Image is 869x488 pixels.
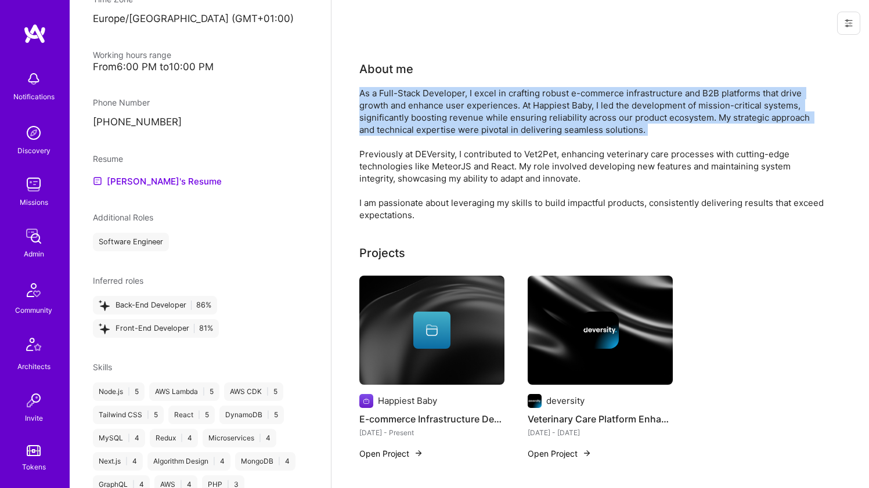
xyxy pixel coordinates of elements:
[125,457,128,466] span: |
[93,452,143,471] div: Next.js 4
[20,276,48,304] img: Community
[203,429,276,447] div: Microservices 4
[93,174,222,188] a: [PERSON_NAME]'s Resume
[25,412,43,424] div: Invite
[267,410,269,420] span: |
[203,387,205,396] span: |
[235,452,295,471] div: MongoDB 4
[93,382,145,401] div: Node.js 5
[93,176,102,186] img: Resume
[359,447,423,460] button: Open Project
[546,395,585,407] div: deversity
[359,426,504,439] div: [DATE] - Present
[359,276,504,385] img: cover
[22,461,46,473] div: Tokens
[359,394,373,408] img: Company logo
[266,387,269,396] span: |
[93,212,153,222] span: Additional Roles
[27,445,41,456] img: tokens
[93,50,171,60] span: Working hours range
[13,91,55,103] div: Notifications
[17,144,51,157] div: Discovery
[23,23,46,44] img: logo
[93,97,150,107] span: Phone Number
[17,360,51,373] div: Architects
[259,433,261,443] span: |
[378,395,437,407] div: Happiest Baby
[198,410,200,420] span: |
[359,87,824,221] div: As a Full-Stack Developer, I excel in crafting robust e-commerce infrastructure and B2B platforms...
[22,121,45,144] img: discovery
[128,387,130,396] span: |
[528,447,592,460] button: Open Project
[147,410,149,420] span: |
[359,244,405,262] div: Projects
[22,173,45,196] img: teamwork
[22,225,45,248] img: admin teamwork
[93,319,219,338] div: Front-End Developer 81%
[128,433,130,443] span: |
[181,433,183,443] span: |
[149,382,219,401] div: AWS Lambda 5
[93,61,308,73] div: From 6:00 PM to 10:00 PM
[24,248,44,260] div: Admin
[20,332,48,360] img: Architects
[359,411,504,426] h4: E-commerce Infrastructure Development
[582,312,619,349] img: Company logo
[93,115,308,129] p: [PHONE_NUMBER]
[93,429,145,447] div: MySQL 4
[528,411,673,426] h4: Veterinary Care Platform Enhancement
[528,276,673,385] img: cover
[582,449,592,458] img: arrow-right
[93,406,164,424] div: Tailwind CSS 5
[22,67,45,91] img: bell
[22,389,45,412] img: Invite
[213,457,215,466] span: |
[147,452,230,471] div: Algorithm Design 4
[414,449,423,458] img: arrow-right
[168,406,215,424] div: React 5
[99,300,110,311] i: icon StarsPurple
[93,296,217,315] div: Back-End Developer 86%
[224,382,283,401] div: AWS CDK 5
[278,457,280,466] span: |
[99,323,110,334] i: icon StarsPurple
[528,426,673,439] div: [DATE] - [DATE]
[20,196,48,208] div: Missions
[93,362,112,372] span: Skills
[93,154,123,164] span: Resume
[93,233,169,251] div: Software Engineer
[219,406,284,424] div: DynamoDB 5
[528,394,542,408] img: Company logo
[150,429,198,447] div: Redux 4
[93,276,143,285] span: Inferred roles
[359,60,413,78] div: About me
[93,12,308,26] p: Europe/[GEOGRAPHIC_DATA] (GMT+01:00 )
[15,304,52,316] div: Community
